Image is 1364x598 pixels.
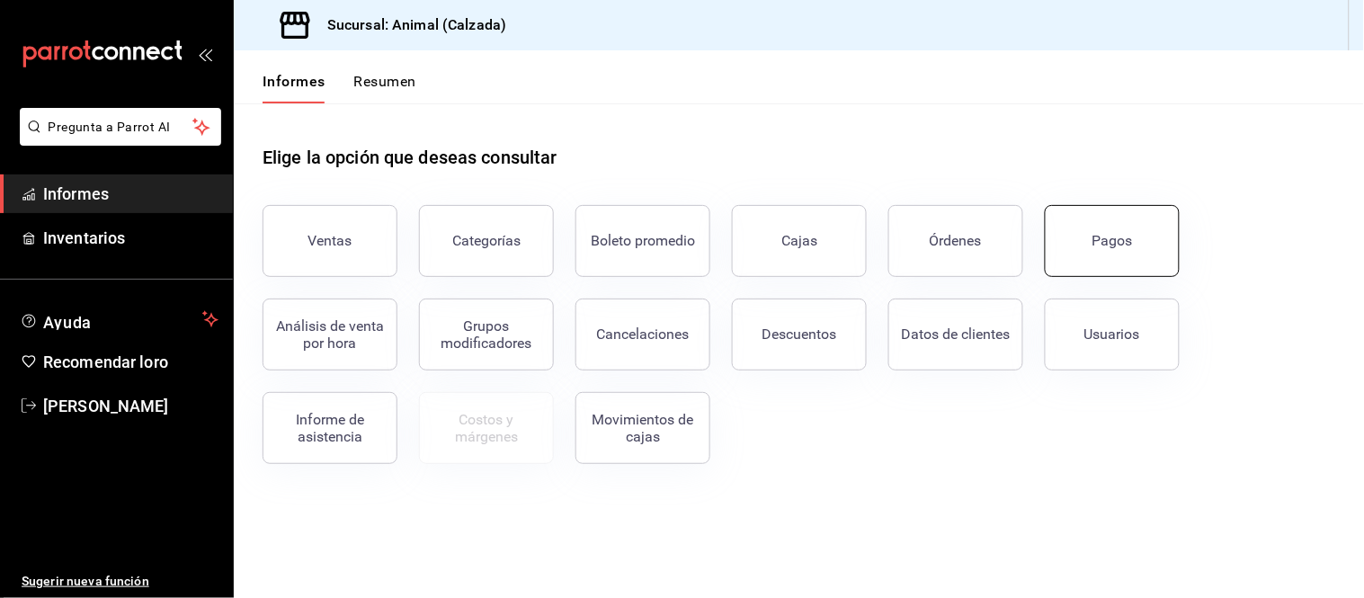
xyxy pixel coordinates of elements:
[597,326,690,343] font: Cancelaciones
[419,205,554,277] button: Categorías
[1045,205,1180,277] button: Pagos
[263,147,557,168] font: Elige la opción que deseas consultar
[354,73,416,90] font: Resumen
[575,205,710,277] button: Boleto promedio
[455,411,518,445] font: Costos y márgenes
[43,228,125,247] font: Inventarios
[198,47,212,61] button: abrir_cajón_menú
[902,326,1011,343] font: Datos de clientes
[276,317,384,352] font: Análisis de venta por hora
[732,299,867,370] button: Descuentos
[930,232,982,249] font: Órdenes
[591,232,695,249] font: Boleto promedio
[441,317,532,352] font: Grupos modificadores
[22,574,149,588] font: Sugerir nueva función
[419,392,554,464] button: Contrata inventarios para ver este informe
[575,299,710,370] button: Cancelaciones
[263,73,325,90] font: Informes
[43,184,109,203] font: Informes
[419,299,554,370] button: Grupos modificadores
[43,397,169,415] font: [PERSON_NAME]
[593,411,694,445] font: Movimientos de cajas
[263,72,416,103] div: pestañas de navegación
[308,232,352,249] font: Ventas
[49,120,171,134] font: Pregunta a Parrot AI
[1084,326,1140,343] font: Usuarios
[575,392,710,464] button: Movimientos de cajas
[1045,299,1180,370] button: Usuarios
[888,205,1023,277] button: Órdenes
[296,411,364,445] font: Informe de asistencia
[43,353,168,371] font: Recomendar loro
[327,16,506,33] font: Sucursal: Animal (Calzada)
[888,299,1023,370] button: Datos de clientes
[43,313,92,332] font: Ayuda
[452,232,521,249] font: Categorías
[781,232,817,249] font: Cajas
[762,326,837,343] font: Descuentos
[20,108,221,146] button: Pregunta a Parrot AI
[732,205,867,277] button: Cajas
[13,130,221,149] a: Pregunta a Parrot AI
[1092,232,1133,249] font: Pagos
[263,392,397,464] button: Informe de asistencia
[263,299,397,370] button: Análisis de venta por hora
[263,205,397,277] button: Ventas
